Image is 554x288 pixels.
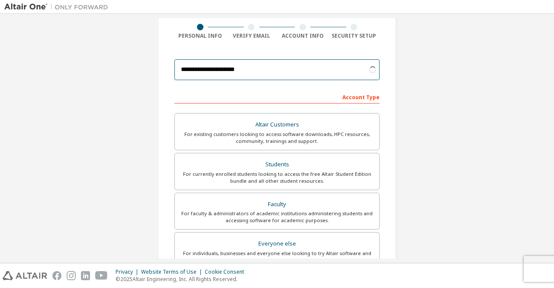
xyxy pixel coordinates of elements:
div: Faculty [180,198,374,210]
div: For individuals, businesses and everyone else looking to try Altair software and explore our prod... [180,250,374,264]
div: Security Setup [329,32,380,39]
img: linkedin.svg [81,271,90,280]
img: facebook.svg [52,271,61,280]
div: For faculty & administrators of academic institutions administering students and accessing softwa... [180,210,374,224]
div: For existing customers looking to access software downloads, HPC resources, community, trainings ... [180,131,374,145]
div: For currently enrolled students looking to access the free Altair Student Edition bundle and all ... [180,171,374,184]
div: Students [180,159,374,171]
div: Verify Email [226,32,277,39]
div: Account Type [174,90,380,104]
p: © 2025 Altair Engineering, Inc. All Rights Reserved. [116,275,249,283]
div: Account Info [277,32,329,39]
div: Personal Info [174,32,226,39]
div: Website Terms of Use [141,269,205,275]
img: youtube.svg [95,271,108,280]
div: Altair Customers [180,119,374,131]
div: Cookie Consent [205,269,249,275]
img: altair_logo.svg [3,271,47,280]
div: Privacy [116,269,141,275]
img: Altair One [4,3,113,11]
img: instagram.svg [67,271,76,280]
div: Everyone else [180,238,374,250]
